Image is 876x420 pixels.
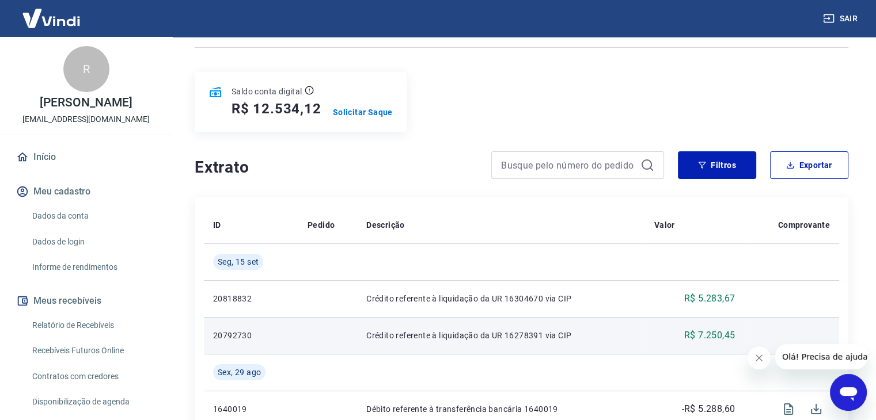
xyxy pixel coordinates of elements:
[778,219,830,231] p: Comprovante
[28,314,158,337] a: Relatório de Recebíveis
[28,204,158,228] a: Dados da conta
[775,344,867,369] iframe: Mensagem da empresa
[28,365,158,388] a: Contratos com credores
[821,8,862,29] button: Sair
[366,219,405,231] p: Descrição
[681,402,735,416] p: -R$ 5.288,60
[218,256,259,268] span: Seg, 15 set
[40,97,132,109] p: [PERSON_NAME]
[28,230,158,254] a: Dados de login
[678,151,756,179] button: Filtros
[684,329,735,342] p: R$ 7.250,45
[22,113,150,125] p: [EMAIL_ADDRESS][DOMAIN_NAME]
[748,346,771,369] iframe: Fechar mensagem
[14,179,158,204] button: Meu cadastro
[501,156,636,174] input: Busque pelo número do pedido
[232,86,302,97] p: Saldo conta digital
[213,219,221,231] p: ID
[684,292,735,306] p: R$ 5.283,67
[28,339,158,362] a: Recebíveis Futuros Online
[14,1,89,36] img: Vindi
[28,390,158,414] a: Disponibilização de agenda
[28,255,158,279] a: Informe de rendimentos
[333,106,393,118] a: Solicitar Saque
[366,293,636,304] p: Crédito referente à liquidação da UR 16304670 via CIP
[213,330,289,341] p: 20792730
[14,288,158,314] button: Meus recebíveis
[7,8,97,17] span: Olá! Precisa de ajuda?
[14,144,158,170] a: Início
[218,366,261,378] span: Sex, 29 ago
[195,156,477,179] h4: Extrato
[770,151,848,179] button: Exportar
[654,219,675,231] p: Valor
[366,403,636,415] p: Débito referente à transferência bancária 1640019
[366,330,636,341] p: Crédito referente à liquidação da UR 16278391 via CIP
[308,219,335,231] p: Pedido
[213,403,289,415] p: 1640019
[232,100,321,118] h5: R$ 12.534,12
[830,374,867,411] iframe: Botão para abrir a janela de mensagens
[63,46,109,92] div: R
[213,293,289,304] p: 20818832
